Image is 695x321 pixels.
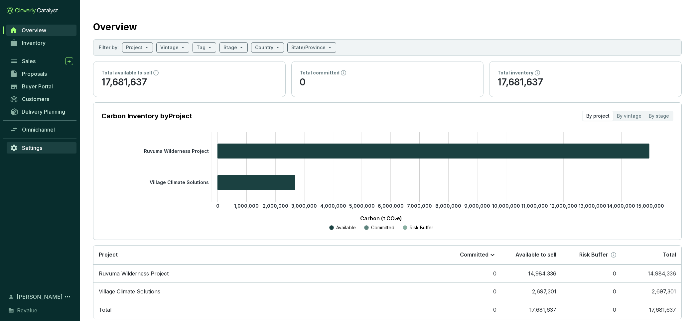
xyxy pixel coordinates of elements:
td: 0 [562,265,622,283]
span: Overview [22,27,46,34]
span: Customers [22,96,49,102]
p: Committed [371,224,394,231]
a: Inventory [7,37,76,49]
tspan: 3,000,000 [291,203,317,209]
a: Settings [7,142,76,154]
a: Sales [7,55,76,67]
td: Village Climate Solutions [93,282,442,301]
tspan: 9,000,000 [464,203,490,209]
td: 14,984,336 [622,265,681,283]
h2: Overview [93,20,137,34]
th: Total [622,246,681,265]
td: 2,697,301 [502,282,562,301]
div: segmented control [582,111,673,121]
tspan: 11,000,000 [521,203,548,209]
div: By vintage [613,111,645,121]
a: Delivery Planning [7,106,76,117]
a: Customers [7,93,76,105]
div: By project [583,111,613,121]
a: Proposals [7,68,76,79]
span: Inventory [22,40,46,46]
tspan: 15,000,000 [636,203,664,209]
tspan: 6,000,000 [378,203,404,209]
a: Overview [6,25,76,36]
tspan: 12,000,000 [550,203,577,209]
td: 0 [562,301,622,319]
td: 17,681,637 [622,301,681,319]
tspan: 1,000,000 [234,203,259,209]
th: Project [93,246,442,265]
th: Available to sell [502,246,562,265]
span: Revalue [17,306,37,314]
a: Omnichannel [7,124,76,135]
tspan: 4,000,000 [320,203,346,209]
p: Risk Buffer [410,224,433,231]
p: Available [336,224,356,231]
span: Settings [22,145,42,151]
span: Sales [22,58,36,64]
span: Omnichannel [22,126,55,133]
p: Carbon (t CO₂e) [111,214,650,222]
tspan: 5,000,000 [349,203,375,209]
td: Ruvuma Wilderness Project [93,265,442,283]
td: 14,984,336 [502,265,562,283]
tspan: 14,000,000 [607,203,635,209]
p: Committed [460,251,488,259]
span: Proposals [22,70,47,77]
tspan: 7,000,000 [407,203,432,209]
p: Total available to sell [101,69,152,76]
p: 17,681,637 [497,76,673,89]
td: 0 [442,265,502,283]
tspan: 0 [216,203,219,209]
tspan: Village Climate Solutions [150,179,209,185]
tspan: 8,000,000 [435,203,461,209]
td: 2,697,301 [622,282,681,301]
p: 17,681,637 [101,76,277,89]
td: 0 [562,282,622,301]
span: Buyer Portal [22,83,53,90]
td: 17,681,637 [502,301,562,319]
a: Buyer Portal [7,81,76,92]
div: By stage [645,111,673,121]
p: Carbon Inventory by Project [101,111,192,121]
p: Total inventory [497,69,533,76]
span: [PERSON_NAME] [17,293,63,301]
td: 0 [442,282,502,301]
p: 0 [300,76,476,89]
p: Risk Buffer [579,251,608,259]
p: Total committed [300,69,340,76]
tspan: 13,000,000 [579,203,606,209]
tspan: 2,000,000 [263,203,288,209]
td: 0 [442,301,502,319]
p: Filter by: [99,44,119,51]
tspan: Ruvuma Wilderness Project [144,148,209,154]
td: Total [93,301,442,319]
tspan: 10,000,000 [492,203,520,209]
span: Delivery Planning [22,108,65,115]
